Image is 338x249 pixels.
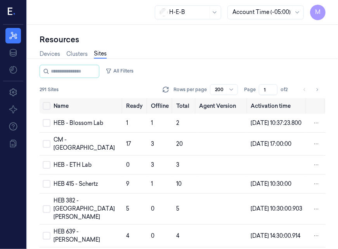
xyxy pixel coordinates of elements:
button: Select all [43,102,50,110]
button: Select row [43,119,50,127]
span: 5 [176,205,179,212]
a: Clusters [66,50,88,58]
button: Select row [43,205,50,213]
a: Sites [94,50,107,59]
span: 1 [151,119,153,126]
div: HEB 382 - [GEOGRAPHIC_DATA][PERSON_NAME] [54,197,120,221]
a: Devices [40,50,60,58]
div: HEB 639 - [PERSON_NAME] [54,228,120,244]
div: HEB - Blossom Lab [54,119,120,127]
th: Agent Version [196,98,248,114]
span: 5 [126,205,129,212]
span: 291 Sites [40,86,59,93]
div: CM - [GEOGRAPHIC_DATA] [54,136,120,152]
span: of 2 [281,86,293,93]
nav: pagination [299,84,322,95]
button: Select row [43,232,50,240]
span: 0 [151,205,154,212]
span: 20 [176,140,183,147]
span: [DATE] 10:30:00.903 [251,205,303,212]
span: [DATE] 17:00:00 [251,140,292,147]
th: Offline [148,98,173,114]
span: 1 [126,119,128,126]
th: Total [173,98,196,114]
span: 1 [151,180,153,187]
button: Go to next page [312,84,322,95]
th: Name [50,98,123,114]
span: [DATE] 10:30:00 [251,180,292,187]
span: 3 [176,161,179,168]
span: 10 [176,180,182,187]
p: Rows per page [173,86,207,93]
button: Select row [43,161,50,169]
div: HEB 415 - Schertz [54,180,120,188]
button: All Filters [102,65,137,77]
button: Select row [43,180,50,188]
button: M [310,5,326,20]
div: Resources [40,34,326,45]
span: [DATE] 14:30:00.914 [251,232,301,239]
span: 3 [151,161,154,168]
span: 9 [126,180,129,187]
span: 4 [176,232,179,239]
th: Activation time [248,98,307,114]
span: 4 [126,232,129,239]
button: Select row [43,140,50,148]
span: 0 [151,232,154,239]
div: HEB - ETH Lab [54,161,120,169]
span: [DATE] 10:37:23.800 [251,119,302,126]
span: 2 [176,119,179,126]
th: Ready [123,98,148,114]
span: 0 [126,161,130,168]
span: Page [244,86,256,93]
span: 17 [126,140,131,147]
span: 3 [151,140,154,147]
